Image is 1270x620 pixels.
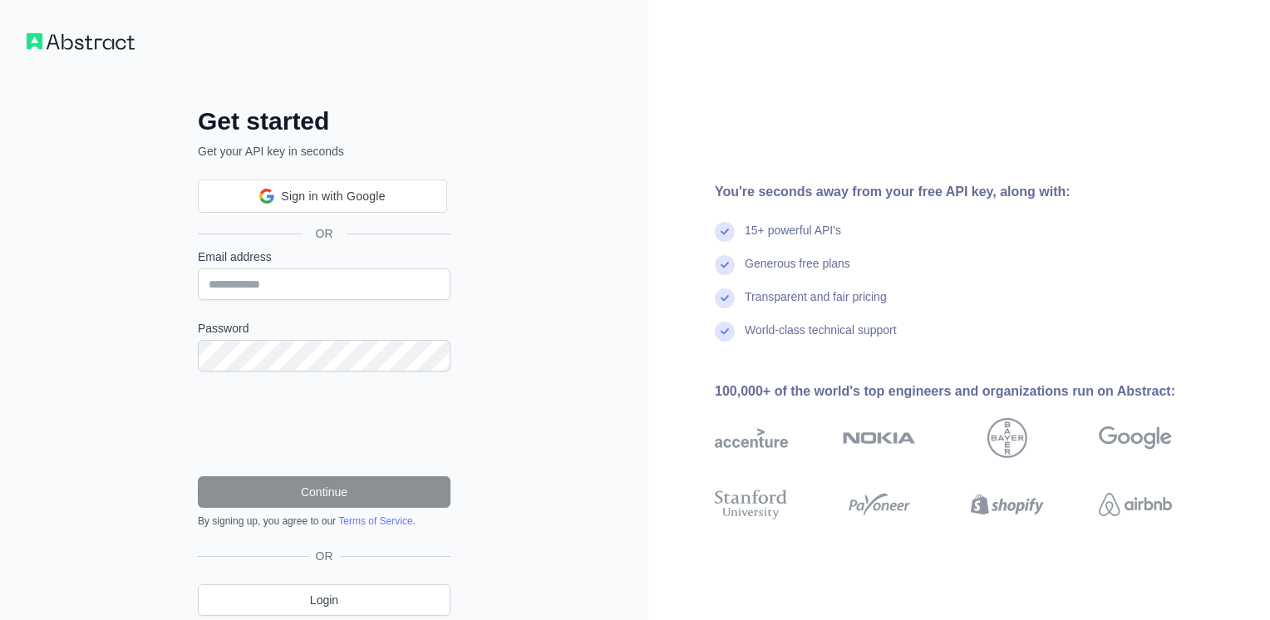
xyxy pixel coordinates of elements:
[198,584,450,616] a: Login
[309,548,340,564] span: OR
[715,381,1225,401] div: 100,000+ of the world's top engineers and organizations run on Abstract:
[198,320,450,337] label: Password
[843,486,916,523] img: payoneer
[715,222,735,242] img: check mark
[715,486,788,523] img: stanford university
[198,106,450,136] h2: Get started
[715,418,788,458] img: accenture
[1099,418,1172,458] img: google
[715,182,1225,202] div: You're seconds away from your free API key, along with:
[715,255,735,275] img: check mark
[843,418,916,458] img: nokia
[198,514,450,528] div: By signing up, you agree to our .
[198,143,450,160] p: Get your API key in seconds
[971,486,1044,523] img: shopify
[1099,486,1172,523] img: airbnb
[745,288,887,322] div: Transparent and fair pricing
[715,288,735,308] img: check mark
[745,222,841,255] div: 15+ powerful API's
[281,188,385,205] span: Sign in with Google
[198,476,450,508] button: Continue
[198,248,450,265] label: Email address
[745,322,897,355] div: World-class technical support
[987,418,1027,458] img: bayer
[338,515,412,527] a: Terms of Service
[303,225,347,242] span: OR
[745,255,850,288] div: Generous free plans
[198,391,450,456] iframe: reCAPTCHA
[198,180,447,213] div: Sign in with Google
[715,322,735,342] img: check mark
[27,33,135,50] img: Workflow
